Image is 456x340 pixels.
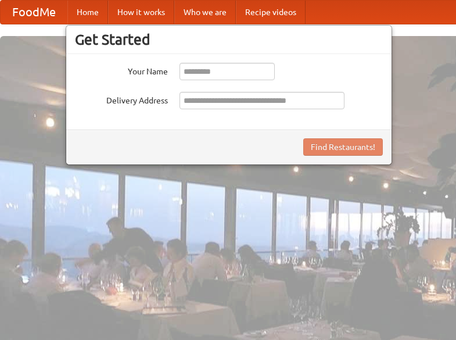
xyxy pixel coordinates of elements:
[75,31,383,48] h3: Get Started
[1,1,67,24] a: FoodMe
[174,1,236,24] a: Who we are
[108,1,174,24] a: How it works
[75,92,168,106] label: Delivery Address
[236,1,306,24] a: Recipe videos
[75,63,168,77] label: Your Name
[303,138,383,156] button: Find Restaurants!
[67,1,108,24] a: Home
